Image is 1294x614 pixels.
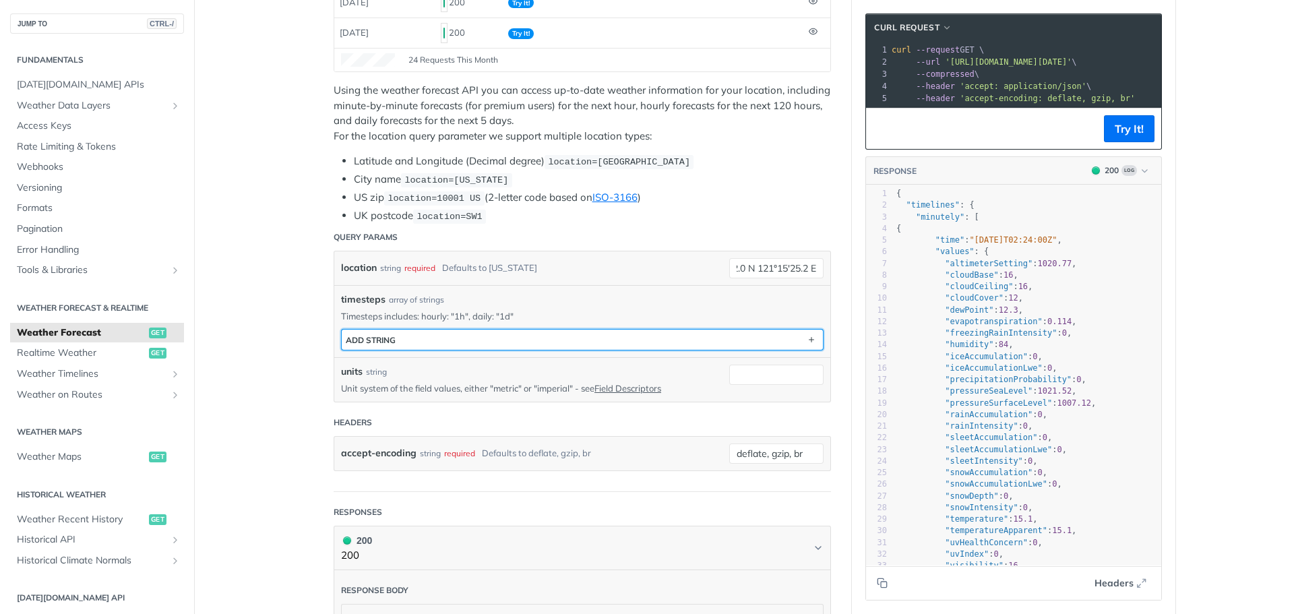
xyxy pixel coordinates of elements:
span: \ [892,57,1077,67]
span: location=SW1 [417,212,482,222]
span: 0 [1052,479,1057,489]
div: 33 [866,560,887,572]
span: Weather on Routes [17,388,166,402]
span: 0 [1062,328,1067,338]
div: 27 [866,491,887,502]
span: 0 [1023,421,1028,431]
span: : [ [896,212,979,222]
span: 200 [1092,166,1100,175]
h2: [DATE][DOMAIN_NAME] API [10,592,184,604]
span: { [896,189,901,198]
span: 15.1 [1052,526,1072,535]
span: "values" [935,247,975,256]
span: "altimeterSetting" [945,259,1033,268]
span: "snowIntensity" [945,503,1018,512]
span: location=[GEOGRAPHIC_DATA] [548,157,690,167]
span: : , [896,352,1043,361]
span: : , [896,305,1023,315]
span: : , [896,456,1038,466]
span: 200 [443,28,445,38]
span: 200 [343,536,351,545]
span: "timelines" [906,200,959,210]
span: : { [896,200,975,210]
span: : , [896,503,1033,512]
span: : , [896,514,1038,524]
div: 13 [866,328,887,339]
span: Access Keys [17,119,181,133]
div: 4 [866,223,887,235]
span: Rate Limiting & Tokens [17,140,181,154]
div: 26 [866,479,887,490]
span: CTRL-/ [147,18,177,29]
div: 23 [866,444,887,456]
div: 8 [866,270,887,281]
span: \ [892,69,979,79]
span: 'accept: application/json' [960,82,1086,91]
div: 18 [866,386,887,397]
span: : , [896,317,1076,326]
span: "humidity" [945,340,993,349]
a: Webhooks [10,157,184,177]
div: 1 [866,44,889,56]
div: string [420,443,441,463]
div: 4 [866,80,889,92]
span: "dewPoint" [945,305,993,315]
div: 1 [866,188,887,199]
div: 24 [866,456,887,467]
span: Historical Climate Normals [17,554,166,567]
a: Error Handling [10,240,184,260]
button: JUMP TOCTRL-/ [10,13,184,34]
span: : , [896,468,1047,477]
span: Log [1121,165,1137,176]
span: : , [896,282,1033,291]
span: [DATE][DOMAIN_NAME] APIs [17,78,181,92]
button: Copy to clipboard [873,119,892,139]
span: Weather Recent History [17,513,146,526]
span: 1007.12 [1057,398,1091,408]
span: Weather Forecast [17,326,146,340]
p: Unit system of the field values, either "metric" or "imperial" - see [341,382,709,394]
span: "uvIndex" [945,549,989,559]
span: 0 [1004,491,1008,501]
div: required [404,258,435,278]
span: : , [896,433,1052,442]
button: RESPONSE [873,164,917,178]
a: Versioning [10,178,184,198]
div: 19 [866,398,887,409]
span: "pressureSeaLevel" [945,386,1033,396]
div: ADD string [346,335,396,345]
span: "sleetIntensity" [945,456,1023,466]
div: 200 [341,533,372,548]
span: : , [896,479,1062,489]
span: 0 [994,549,999,559]
span: Webhooks [17,160,181,174]
span: 0.114 [1047,317,1072,326]
button: Show subpages for Weather Timelines [170,369,181,379]
a: Rate Limiting & Tokens [10,137,184,157]
span: 16 [1004,270,1013,280]
span: 0 [1076,375,1081,384]
span: 84 [999,340,1008,349]
span: cURL Request [874,22,939,34]
span: : , [896,398,1096,408]
h2: Historical Weather [10,489,184,501]
span: location=10001 US [388,193,481,204]
div: 32 [866,549,887,560]
a: Weather Forecastget [10,323,184,343]
label: accept-encoding [341,443,417,463]
label: units [341,365,363,379]
div: 21 [866,421,887,432]
span: location=[US_STATE] [404,175,508,185]
span: "sleetAccumulation" [945,433,1037,442]
span: 16 [1008,561,1018,570]
li: Latitude and Longitude (Decimal degree) [354,154,831,169]
span: Historical API [17,533,166,547]
div: 22 [866,432,887,443]
span: "iceAccumulationLwe" [945,363,1043,373]
span: "evapotranspiration" [945,317,1043,326]
h2: Fundamentals [10,54,184,66]
span: get [149,452,166,462]
span: : , [896,410,1047,419]
a: Historical APIShow subpages for Historical API [10,530,184,550]
span: "[DATE]T02:24:00Z" [969,235,1057,245]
